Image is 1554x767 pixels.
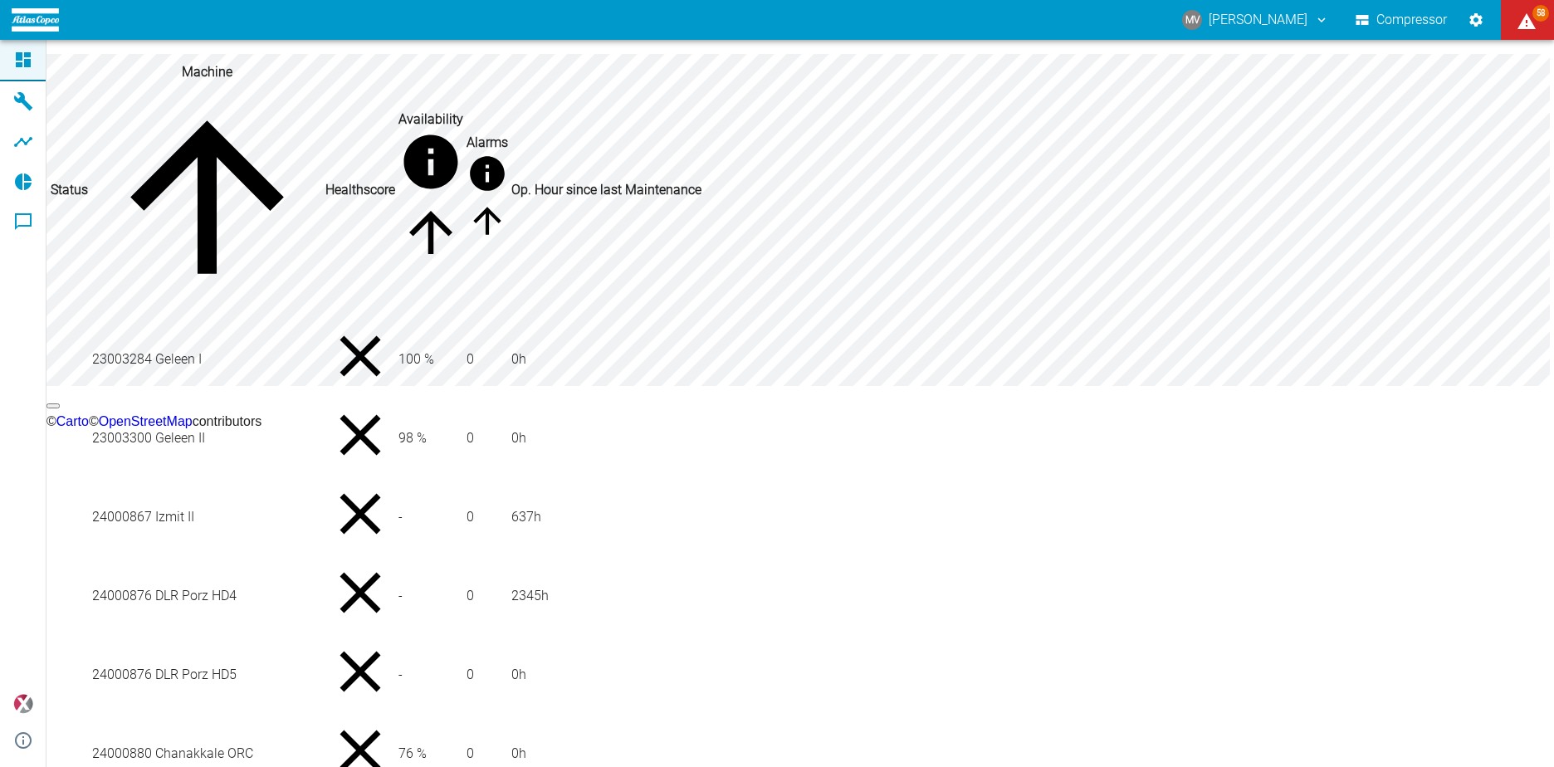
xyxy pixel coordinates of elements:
div: No data [325,321,395,397]
div: 0 h [511,428,701,448]
div: 0 h [511,349,701,369]
img: logo [12,8,59,31]
div: calculated for the last 7 days [467,133,508,200]
span: - [398,667,403,682]
span: 0 [467,588,474,603]
div: 0 h [511,665,701,685]
div: No data [325,479,395,554]
th: Op. Hour since last Maintenance [511,61,702,319]
span: 0 [467,430,474,446]
td: 23003284 Geleen I [91,320,323,398]
span: 0 [467,745,474,761]
td: 24000876 DLR Porz HD5 [91,636,323,713]
img: Xplore Logo [13,694,33,714]
div: No data [325,637,395,712]
div: 0 h [511,744,701,764]
td: 24000876 DLR Porz HD4 [91,557,323,634]
div: 2345 h [511,586,701,606]
span: 0 [467,509,474,525]
div: calculated for the last 7 days [398,110,463,200]
td: 23003300 Geleen II [91,399,323,476]
th: Healthscore [325,61,396,319]
span: - [398,509,403,525]
canvas: Map [46,54,1550,386]
span: - [398,588,403,603]
span: 100 % [398,351,434,367]
div: No data [325,558,395,633]
button: mirkovollrath@gmail.com [1180,5,1332,35]
span: 76 % [398,745,427,761]
span: 0 [467,667,474,682]
div: No data [325,400,395,476]
span: 0 [467,351,474,367]
span: Machine [92,64,322,315]
th: Status [48,61,90,319]
div: 637 h [511,507,701,527]
button: Compressor [1352,5,1451,35]
span: 58 [1532,5,1549,22]
div: MV [1182,10,1202,30]
td: 24000867 Izmit II [91,478,323,555]
button: Settings [1461,5,1491,35]
span: 98 % [398,430,427,446]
